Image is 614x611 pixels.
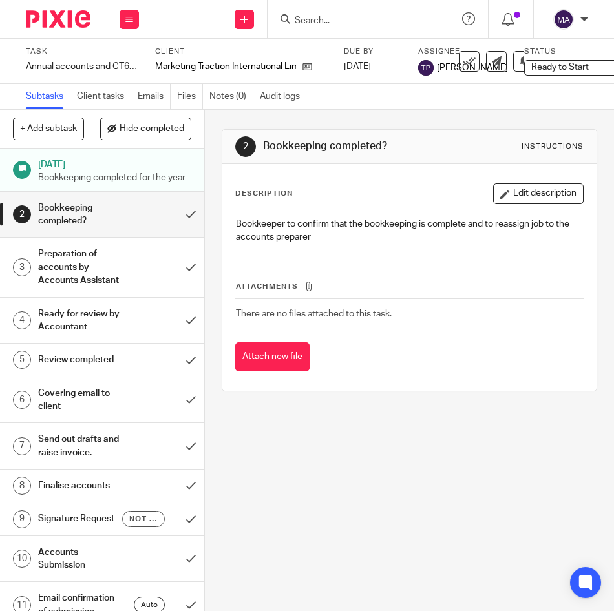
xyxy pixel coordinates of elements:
[26,10,90,28] img: Pixie
[235,342,310,371] button: Attach new file
[13,351,31,369] div: 5
[38,244,123,290] h1: Preparation of accounts by Accounts Assistant
[38,155,191,171] h1: [DATE]
[77,84,131,109] a: Client tasks
[344,62,371,71] span: [DATE]
[235,136,256,157] div: 2
[38,198,123,231] h1: Bookkeeping completed?
[26,47,139,57] label: Task
[13,118,84,140] button: + Add subtask
[553,9,574,30] img: svg%3E
[235,189,293,199] p: Description
[38,543,123,575] h1: Accounts Submission
[531,63,589,72] span: Ready to Start
[13,391,31,409] div: 6
[38,171,191,184] p: Bookkeeping completed for the year
[13,311,31,329] div: 4
[100,118,191,140] button: Hide completed
[13,258,31,276] div: 3
[129,513,157,524] span: Not yet sent
[493,183,584,204] button: Edit description
[13,205,31,223] div: 2
[38,430,123,462] h1: Send out drafts and raise invoice.
[138,84,171,109] a: Emails
[13,477,31,495] div: 8
[418,60,434,76] img: svg%3E
[120,124,184,134] span: Hide completed
[38,384,123,417] h1: Covering email to client
[13,510,31,528] div: 9
[13,550,31,568] div: 10
[344,47,402,57] label: Due by
[236,218,583,244] p: Bookkeeper to confirm that the bookkeeping is complete and to reassign job to the accounts preparer
[263,140,437,153] h1: Bookkeeping completed?
[236,309,392,318] span: There are no files attached to this task.
[155,47,331,57] label: Client
[236,283,298,290] span: Attachments
[260,84,306,109] a: Audit logs
[38,304,123,337] h1: Ready for review by Accountant
[38,350,123,369] h1: Review completed
[155,60,296,73] p: Marketing Traction International Limited
[437,61,508,74] span: [PERSON_NAME]
[418,47,508,57] label: Assignee
[26,60,139,73] div: Annual accounts and CT600 return - BOOKKEEPING CLIENTS
[209,84,253,109] a: Notes (0)
[26,84,70,109] a: Subtasks
[13,437,31,455] div: 7
[38,476,123,495] h1: Finalise accounts
[522,141,584,152] div: Instructions
[293,16,410,27] input: Search
[38,509,123,528] h1: Signature Request
[177,84,203,109] a: Files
